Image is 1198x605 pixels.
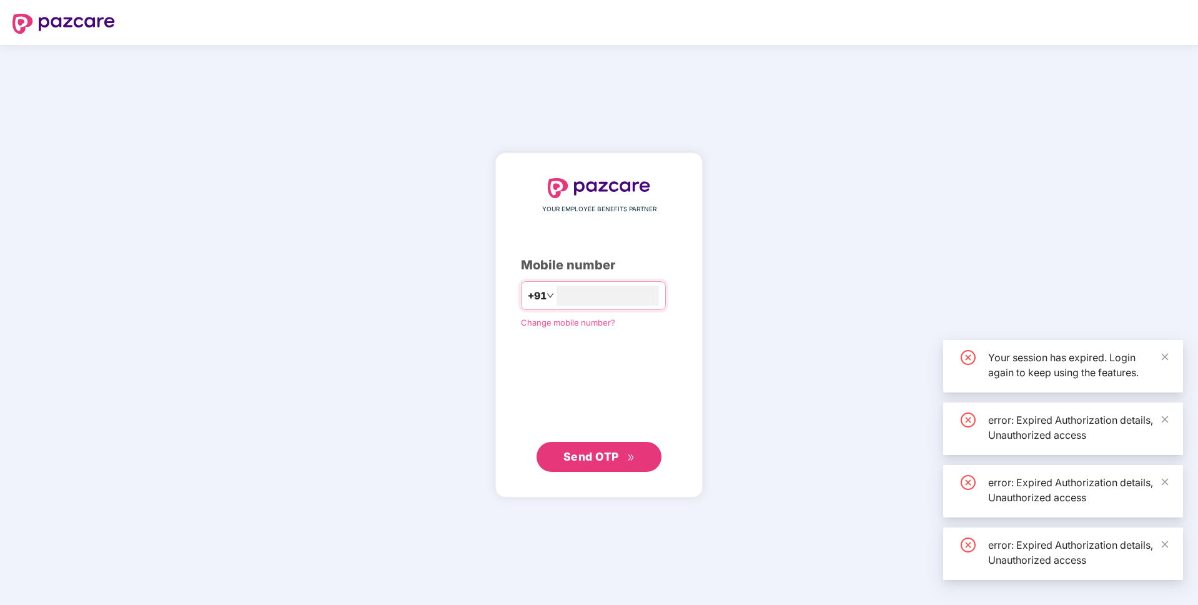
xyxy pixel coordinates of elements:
span: +91 [528,288,547,304]
div: error: Expired Authorization details, Unauthorized access [988,537,1168,567]
span: down [547,292,554,299]
span: YOUR EMPLOYEE BENEFITS PARTNER [542,204,656,214]
button: Send OTPdouble-right [537,442,661,472]
a: Change mobile number? [521,317,615,327]
div: error: Expired Authorization details, Unauthorized access [988,412,1168,442]
div: Your session has expired. Login again to keep using the features. [988,350,1168,380]
img: logo [548,178,650,198]
span: Send OTP [563,450,619,463]
span: close-circle [961,412,976,427]
img: logo [12,14,115,34]
span: double-right [627,454,635,462]
div: Mobile number [521,256,677,275]
span: close [1161,415,1169,424]
div: error: Expired Authorization details, Unauthorized access [988,475,1168,505]
span: close [1161,540,1169,549]
span: close [1161,477,1169,486]
span: close-circle [961,475,976,490]
span: close-circle [961,350,976,365]
span: close-circle [961,537,976,552]
span: close [1161,352,1169,361]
